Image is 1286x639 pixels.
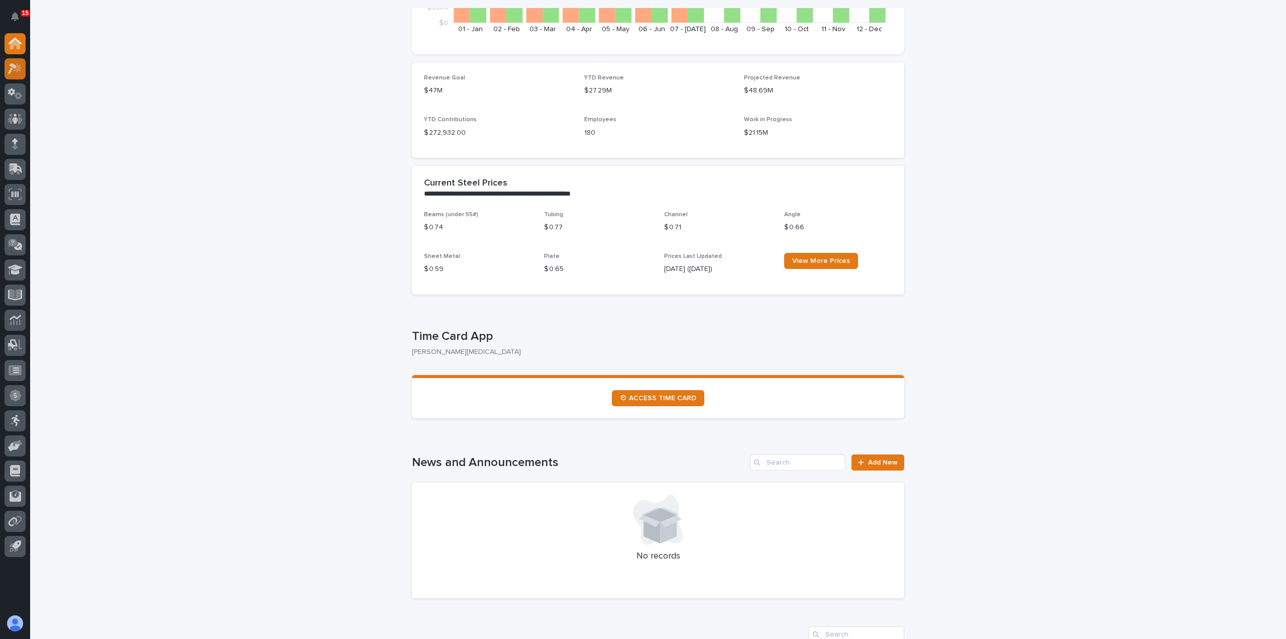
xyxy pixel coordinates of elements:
a: ⏲ ACCESS TIME CARD [612,390,704,406]
span: Beams (under 55#) [424,212,478,218]
span: Work in Progress [744,117,792,123]
p: Time Card App [412,329,900,344]
text: 07 - [DATE] [670,26,706,33]
p: No records [424,551,892,562]
text: 03 - Mar [529,26,556,33]
text: 02 - Feb [493,26,520,33]
span: Angle [784,212,801,218]
p: $48.69M [744,85,892,96]
input: Search [750,454,845,471]
div: Notifications15 [13,12,26,28]
span: Channel [664,212,688,218]
a: Add New [851,454,904,471]
text: 01 - Jan [458,26,483,33]
text: 05 - May [602,26,629,33]
p: $21.15M [744,128,892,138]
span: Revenue Goal [424,75,465,81]
p: [DATE] ([DATE]) [664,264,772,275]
p: $ 0.66 [784,222,892,233]
a: View More Prices [784,253,858,269]
text: 08 - Aug [711,26,738,33]
p: $ 0.74 [424,222,532,233]
span: ⏲ ACCESS TIME CARD [620,395,696,402]
p: $ 272,932.00 [424,128,572,138]
text: 11 - Nov [821,26,845,33]
span: Tubing [544,212,563,218]
p: 15 [22,10,29,17]
span: View More Prices [792,257,850,264]
p: $27.29M [584,85,732,96]
span: Plate [544,253,560,259]
span: Prices Last Updated [664,253,722,259]
text: 12 - Dec [856,26,882,33]
button: Notifications [5,6,26,27]
text: 06 - Jun [638,26,665,33]
button: users-avatar [5,613,26,634]
tspan: $0 [439,20,448,27]
p: $ 0.65 [544,264,652,275]
span: YTD Contributions [424,117,477,123]
text: 04 - Apr [566,26,592,33]
p: 180 [584,128,732,138]
p: $ 0.59 [424,264,532,275]
p: $ 0.77 [544,222,652,233]
h2: Current Steel Prices [424,178,507,189]
text: 10 - Oct [785,26,809,33]
p: $ 0.71 [664,222,772,233]
span: YTD Revenue [584,75,624,81]
span: Add New [868,459,898,466]
span: Employees [584,117,616,123]
tspan: $550K [427,4,448,11]
h1: News and Announcements [412,455,746,470]
p: $47M [424,85,572,96]
span: Projected Revenue [744,75,800,81]
text: 09 - Sep [746,26,775,33]
span: Sheet Metal [424,253,460,259]
p: [PERSON_NAME][MEDICAL_DATA] [412,348,896,356]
